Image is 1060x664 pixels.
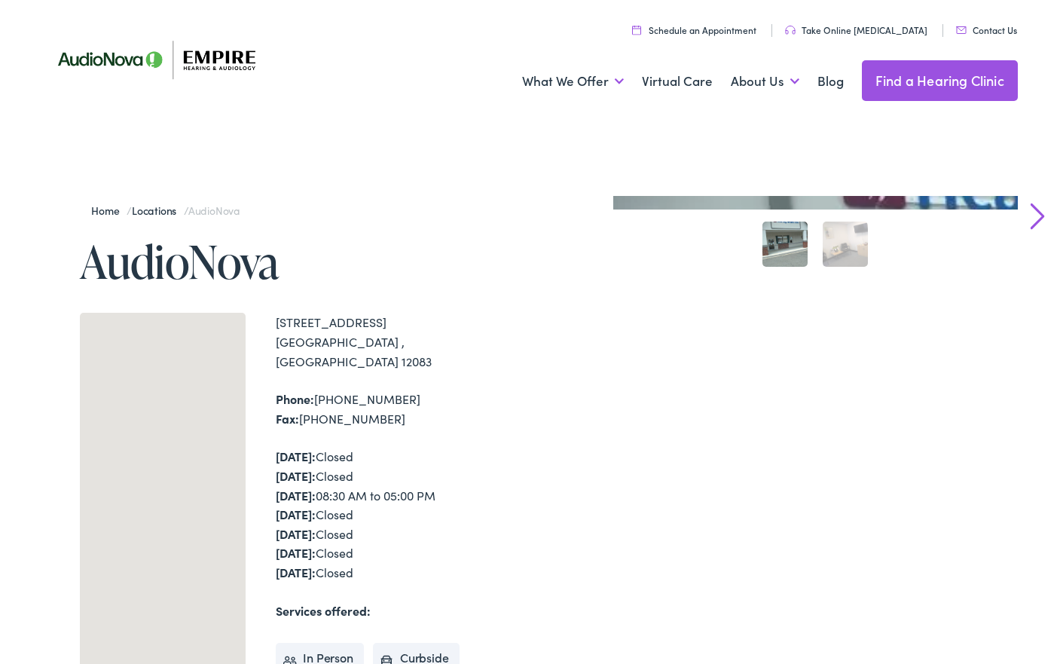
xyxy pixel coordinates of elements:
strong: Phone: [276,390,314,407]
a: Locations [132,203,184,218]
a: Next [1030,203,1044,230]
strong: [DATE]: [276,506,316,522]
img: utility icon [632,25,641,35]
a: About Us [731,54,799,109]
a: Find a Hearing Clinic [862,60,1018,101]
a: Home [91,203,127,218]
div: AudioNova [154,501,172,519]
strong: [DATE]: [276,467,316,484]
span: AudioNova [188,203,240,218]
strong: Fax: [276,410,299,427]
div: Closed Closed 08:30 AM to 05:00 PM Closed Closed Closed Closed [276,447,530,582]
img: utility icon [956,26,967,34]
div: [PHONE_NUMBER] [PHONE_NUMBER] [276,390,530,428]
img: utility icon [785,26,796,35]
a: What We Offer [522,54,624,109]
a: 1 [762,222,808,267]
span: / / [91,203,240,218]
a: Schedule an Appointment [632,23,756,36]
a: Take Online [MEDICAL_DATA] [785,23,927,36]
strong: [DATE]: [276,487,316,503]
strong: [DATE]: [276,564,316,580]
a: Blog [817,54,844,109]
strong: [DATE]: [276,525,316,542]
a: Contact Us [956,23,1017,36]
a: 2 [823,222,868,267]
div: [STREET_ADDRESS] [GEOGRAPHIC_DATA] , [GEOGRAPHIC_DATA] 12083 [276,313,530,371]
strong: [DATE]: [276,448,316,464]
a: Virtual Care [642,54,713,109]
h1: AudioNova [80,237,530,286]
strong: Services offered: [276,602,371,619]
strong: [DATE]: [276,544,316,561]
